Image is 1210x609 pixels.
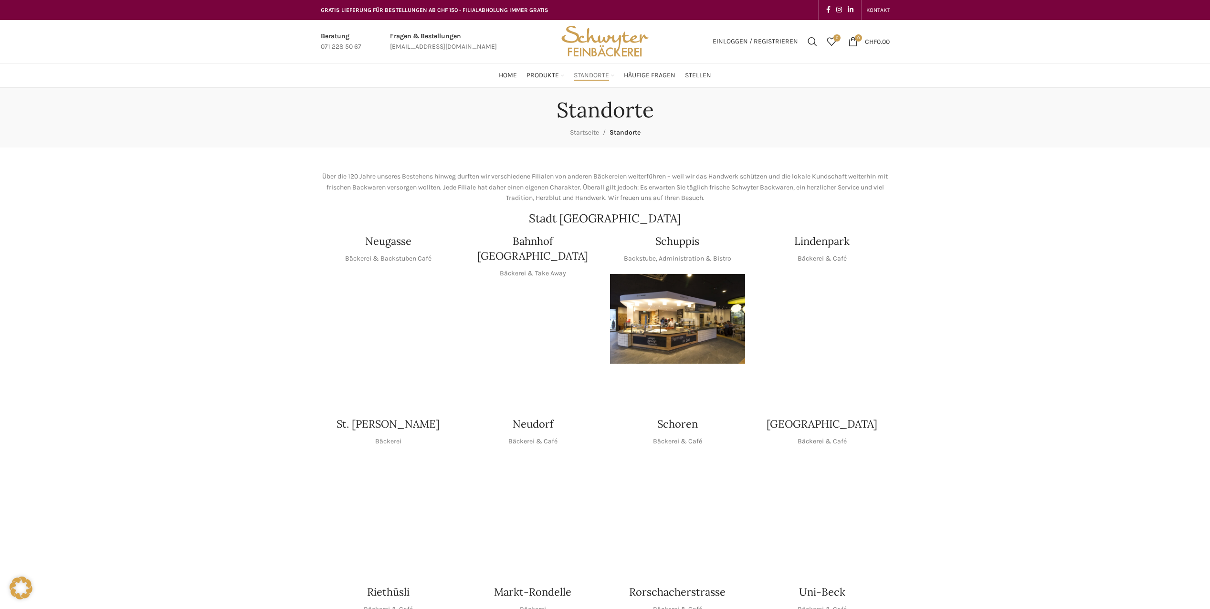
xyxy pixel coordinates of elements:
[755,456,890,546] img: Schwyter-1800x900
[557,97,654,123] h1: Standorte
[685,71,711,80] span: Stellen
[465,456,600,546] img: Neudorf_1
[708,32,803,51] a: Einloggen / Registrieren
[365,234,411,249] h4: Neugasse
[321,171,890,203] p: Über die 120 Jahre unseres Bestehens hinweg durften wir verschiedene Filialen von anderen Bäckere...
[465,288,600,378] img: Bahnhof St. Gallen
[526,66,564,85] a: Produkte
[866,7,890,13] span: KONTAKT
[865,37,877,45] span: CHF
[316,66,894,85] div: Main navigation
[655,234,699,249] h4: Schuppis
[465,234,600,263] h4: Bahnhof [GEOGRAPHIC_DATA]
[574,66,614,85] a: Standorte
[855,34,862,42] span: 0
[794,234,850,249] h4: Lindenpark
[833,3,845,17] a: Instagram social link
[499,71,517,80] span: Home
[845,3,856,17] a: Linkedin social link
[767,417,877,431] h4: [GEOGRAPHIC_DATA]
[843,32,894,51] a: 0 CHF0.00
[624,66,675,85] a: Häufige Fragen
[798,436,847,447] p: Bäckerei & Café
[558,20,652,63] img: Bäckerei Schwyter
[375,436,401,447] p: Bäckerei
[865,37,890,45] bdi: 0.00
[822,32,841,51] a: 0
[653,436,702,447] p: Bäckerei & Café
[833,34,841,42] span: 0
[798,253,847,264] p: Bäckerei & Café
[321,456,456,546] img: schwyter-23
[755,274,890,364] img: 017-e1571925257345
[822,32,841,51] div: Meine Wunschliste
[499,66,517,85] a: Home
[500,268,566,279] p: Bäckerei & Take Away
[321,31,361,52] a: Infobox link
[494,585,571,599] h4: Markt-Rondelle
[558,37,652,45] a: Site logo
[513,417,553,431] h4: Neudorf
[823,3,833,17] a: Facebook social link
[657,417,698,431] h4: Schoren
[685,66,711,85] a: Stellen
[629,585,726,599] h4: Rorschacherstrasse
[345,253,431,264] p: Bäckerei & Backstuben Café
[574,71,609,80] span: Standorte
[390,31,497,52] a: Infobox link
[866,0,890,20] a: KONTAKT
[321,274,456,364] img: Neugasse
[610,128,641,136] span: Standorte
[321,7,548,13] span: GRATIS LIEFERUNG FÜR BESTELLUNGEN AB CHF 150 - FILIALABHOLUNG IMMER GRATIS
[526,71,559,80] span: Produkte
[610,274,745,364] img: 150130-Schwyter-013
[367,585,410,599] h4: Riethüsli
[321,213,890,224] h2: Stadt [GEOGRAPHIC_DATA]
[862,0,894,20] div: Secondary navigation
[713,38,798,45] span: Einloggen / Registrieren
[803,32,822,51] a: Suchen
[570,128,599,136] a: Startseite
[337,417,440,431] h4: St. [PERSON_NAME]
[610,456,745,546] img: 0842cc03-b884-43c1-a0c9-0889ef9087d6 copy
[624,253,731,264] p: Backstube, Administration & Bistro
[799,585,845,599] h4: Uni-Beck
[624,71,675,80] span: Häufige Fragen
[508,436,558,447] p: Bäckerei & Café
